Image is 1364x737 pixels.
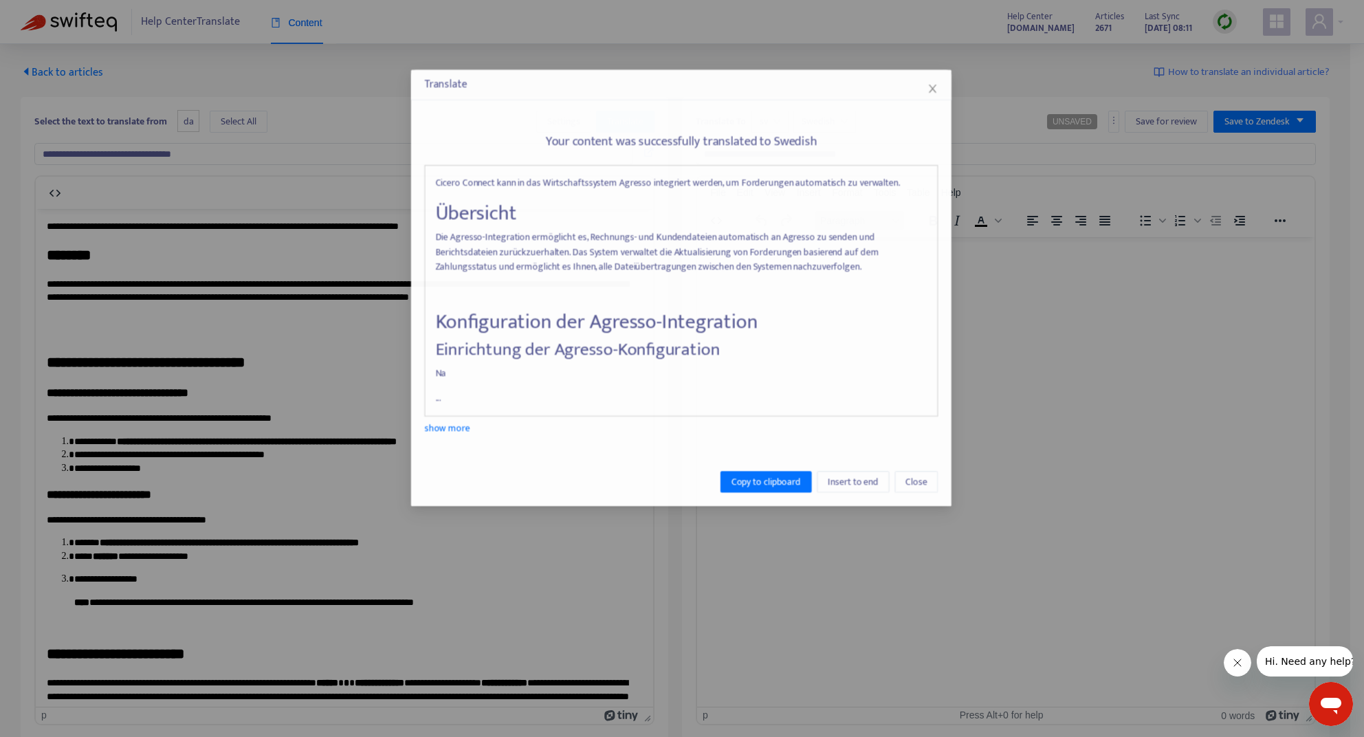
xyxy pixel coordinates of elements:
[432,313,932,338] h2: Konfiguration der Agresso-Integration
[831,481,883,496] span: Insert to end
[421,166,943,421] div: ...
[432,202,932,227] h2: Übersicht
[930,80,945,96] button: Close
[932,82,943,93] span: close
[421,76,943,92] div: Translate
[432,343,932,365] h3: Einrichtung der Agresso-Konfiguration
[432,177,932,192] p: Cicero Connect kann in das Wirtschaftssystem Agresso integriert werden, um Forderungen automatisc...
[432,370,932,385] p: Na
[733,481,804,496] span: Copy to clipboard
[1309,682,1353,726] iframe: Knapp för att öppna meddelandefönstret
[11,11,606,25] body: Rich Text Area. Press ALT-0 for help.
[1257,646,1353,676] iframe: Meddelande från företag
[421,135,943,151] h5: Your content was successfully translated to Swedish
[1224,649,1251,676] iframe: Stäng meddelande
[8,10,99,21] span: Hi. Need any help?
[722,477,815,499] button: Copy to clipboard
[432,232,932,277] p: Die Agresso-Integration ermöglicht es, Rechnungs- und Kundendateien automatisch an Agresso zu sen...
[421,426,467,441] a: show more
[910,481,932,496] span: Close
[820,477,894,499] button: Insert to end
[899,477,943,499] button: Close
